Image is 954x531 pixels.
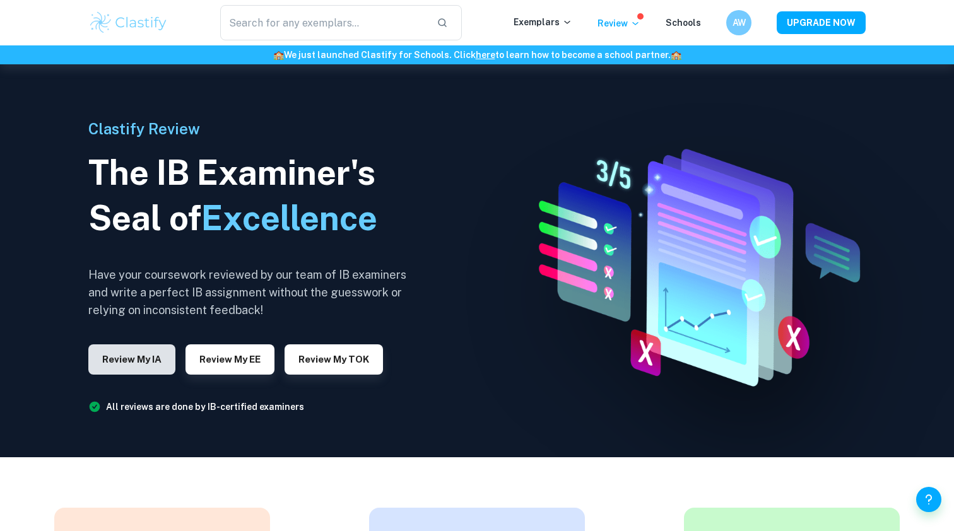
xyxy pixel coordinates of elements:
[514,15,572,29] p: Exemplars
[508,138,878,393] img: IA Review hero
[88,150,416,241] h1: The IB Examiner's Seal of
[3,48,951,62] h6: We just launched Clastify for Schools. Click to learn how to become a school partner.
[185,344,274,375] button: Review my EE
[666,18,701,28] a: Schools
[88,266,416,319] h6: Have your coursework reviewed by our team of IB examiners and write a perfect IB assignment witho...
[273,50,284,60] span: 🏫
[476,50,495,60] a: here
[777,11,866,34] button: UPGRADE NOW
[88,344,175,375] button: Review my IA
[88,117,416,140] h6: Clastify Review
[726,10,751,35] button: AW
[220,5,427,40] input: Search for any exemplars...
[671,50,681,60] span: 🏫
[732,16,746,30] h6: AW
[106,402,304,412] a: All reviews are done by IB-certified examiners
[88,10,168,35] img: Clastify logo
[285,344,383,375] button: Review my TOK
[598,16,640,30] p: Review
[201,198,377,238] span: Excellence
[916,487,941,512] button: Help and Feedback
